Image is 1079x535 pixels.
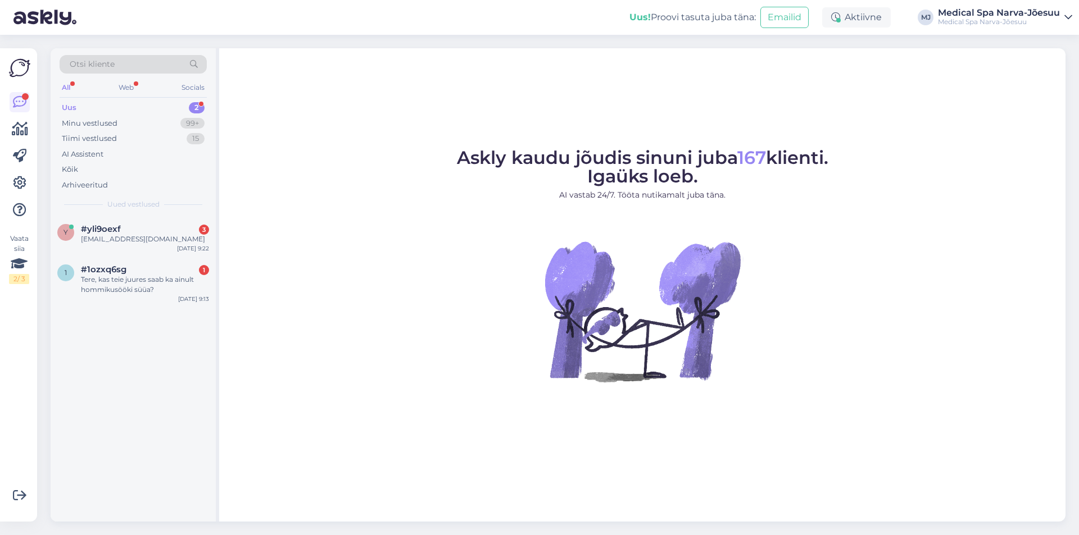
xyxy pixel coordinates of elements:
[9,234,29,284] div: Vaata siia
[938,17,1060,26] div: Medical Spa Narva-Jõesuu
[62,180,108,191] div: Arhiveeritud
[457,189,828,201] p: AI vastab 24/7. Tööta nutikamalt juba täna.
[541,210,743,412] img: No Chat active
[64,228,68,236] span: y
[629,11,756,24] div: Proovi tasuta juba täna:
[177,244,209,253] div: [DATE] 9:22
[62,118,117,129] div: Minu vestlused
[737,147,766,168] span: 167
[107,199,160,209] span: Uued vestlused
[187,133,205,144] div: 15
[199,265,209,275] div: 1
[9,57,30,79] img: Askly Logo
[938,8,1072,26] a: Medical Spa Narva-JõesuuMedical Spa Narva-Jõesuu
[60,80,72,95] div: All
[822,7,891,28] div: Aktiivne
[62,149,103,160] div: AI Assistent
[65,268,67,277] span: 1
[629,12,651,22] b: Uus!
[81,234,209,244] div: [EMAIL_ADDRESS][DOMAIN_NAME]
[199,225,209,235] div: 3
[179,80,207,95] div: Socials
[81,264,126,275] span: #1ozxq6sg
[9,274,29,284] div: 2 / 3
[178,295,209,303] div: [DATE] 9:13
[81,224,121,234] span: #yli9oexf
[918,10,933,25] div: MJ
[62,164,78,175] div: Kõik
[62,133,117,144] div: Tiimi vestlused
[189,102,205,113] div: 2
[62,102,76,113] div: Uus
[180,118,205,129] div: 99+
[938,8,1060,17] div: Medical Spa Narva-Jõesuu
[116,80,136,95] div: Web
[457,147,828,187] span: Askly kaudu jõudis sinuni juba klienti. Igaüks loeb.
[760,7,809,28] button: Emailid
[70,58,115,70] span: Otsi kliente
[81,275,209,295] div: Tere, kas teie juures saab ka ainult hommikusööki süüa?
